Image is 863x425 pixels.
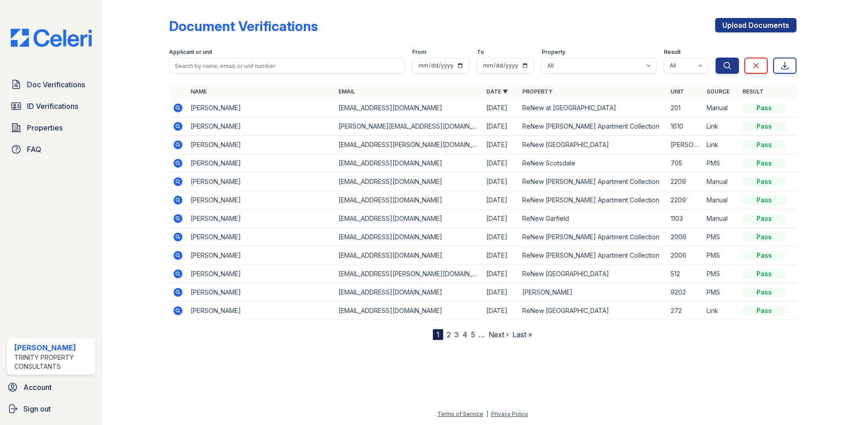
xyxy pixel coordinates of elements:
label: To [477,49,484,56]
td: [EMAIL_ADDRESS][DOMAIN_NAME] [335,246,483,265]
td: [PERSON_NAME] [187,173,335,191]
td: 1103 [667,210,703,228]
div: Pass [743,269,786,278]
div: 1 [433,329,443,340]
td: 2209 [667,173,703,191]
span: Properties [27,122,62,133]
td: 512 [667,265,703,283]
a: 5 [471,330,475,339]
a: 2 [447,330,451,339]
td: [DATE] [483,302,519,320]
td: [PERSON_NAME] [187,246,335,265]
td: ReNew [GEOGRAPHIC_DATA] [519,265,667,283]
td: ReNew Garfield [519,210,667,228]
label: Applicant or unit [169,49,212,56]
td: ReNew [GEOGRAPHIC_DATA] [519,136,667,154]
label: Property [542,49,565,56]
td: [DATE] [483,154,519,173]
div: Pass [743,103,786,112]
td: [DATE] [483,265,519,283]
td: PMS [703,246,739,265]
div: Pass [743,177,786,186]
div: Pass [743,214,786,223]
td: [PERSON_NAME] [187,117,335,136]
td: [PERSON_NAME][EMAIL_ADDRESS][DOMAIN_NAME] [335,117,483,136]
td: [PERSON_NAME] 1A-103 [667,136,703,154]
a: Date ▼ [486,88,508,95]
a: 3 [454,330,459,339]
td: 2209` [667,191,703,210]
div: Pass [743,159,786,168]
td: [PERSON_NAME] [187,302,335,320]
span: Sign out [23,403,51,414]
td: Manual [703,99,739,117]
div: | [486,411,488,417]
td: [DATE] [483,99,519,117]
td: [EMAIL_ADDRESS][DOMAIN_NAME] [335,191,483,210]
div: Pass [743,122,786,131]
input: Search by name, email, or unit number [169,58,405,74]
div: Pass [743,288,786,297]
a: Last » [512,330,532,339]
td: [EMAIL_ADDRESS][DOMAIN_NAME] [335,228,483,246]
td: [DATE] [483,191,519,210]
span: ID Verifications [27,101,78,112]
td: [DATE] [483,210,519,228]
td: Manual [703,191,739,210]
td: 2006 [667,228,703,246]
button: Sign out [4,400,99,418]
td: [PERSON_NAME] [187,265,335,283]
a: Email [338,88,355,95]
td: [PERSON_NAME] [187,228,335,246]
div: Pass [743,251,786,260]
div: Pass [743,196,786,205]
td: ReNew at [GEOGRAPHIC_DATA] [519,99,667,117]
label: Result [664,49,681,56]
div: Pass [743,140,786,149]
a: Result [743,88,764,95]
td: Link [703,117,739,136]
td: ReNew [PERSON_NAME] Apartment Collection [519,117,667,136]
td: [DATE] [483,173,519,191]
td: [DATE] [483,246,519,265]
a: ID Verifications [7,97,95,115]
td: PMS [703,283,739,302]
td: [DATE] [483,228,519,246]
td: PMS [703,228,739,246]
div: Document Verifications [169,18,318,34]
div: Trinity Property Consultants [14,353,92,371]
a: Upload Documents [715,18,796,32]
a: Privacy Policy [491,411,528,417]
div: [PERSON_NAME] [14,342,92,353]
a: Source [707,88,730,95]
td: Manual [703,173,739,191]
td: [EMAIL_ADDRESS][DOMAIN_NAME] [335,99,483,117]
span: Doc Verifications [27,79,85,90]
span: Account [23,382,52,393]
td: Link [703,136,739,154]
td: 201 [667,99,703,117]
td: PMS [703,154,739,173]
td: 1610 [667,117,703,136]
a: Unit [671,88,684,95]
td: [PERSON_NAME] [187,99,335,117]
img: CE_Logo_Blue-a8612792a0a2168367f1c8372b55b34899dd931a85d93a1a3d3e32e68fde9ad4.png [4,29,99,47]
td: [DATE] [483,136,519,154]
td: [EMAIL_ADDRESS][DOMAIN_NAME] [335,302,483,320]
span: FAQ [27,144,41,155]
td: ReNew [PERSON_NAME] Apartment Collection [519,173,667,191]
td: [DATE] [483,117,519,136]
a: Property [522,88,552,95]
a: Account [4,378,99,396]
td: ReNew [PERSON_NAME] Apartment Collection [519,228,667,246]
td: [EMAIL_ADDRESS][DOMAIN_NAME] [335,173,483,191]
td: ReNew [GEOGRAPHIC_DATA] [519,302,667,320]
a: 4 [463,330,467,339]
td: ReNew [PERSON_NAME] Apartment Collection [519,191,667,210]
td: [PERSON_NAME] [187,210,335,228]
td: [EMAIL_ADDRESS][PERSON_NAME][DOMAIN_NAME] [335,136,483,154]
td: [EMAIL_ADDRESS][DOMAIN_NAME] [335,283,483,302]
a: Next › [489,330,509,339]
td: [EMAIL_ADDRESS][DOMAIN_NAME] [335,210,483,228]
div: Pass [743,306,786,315]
